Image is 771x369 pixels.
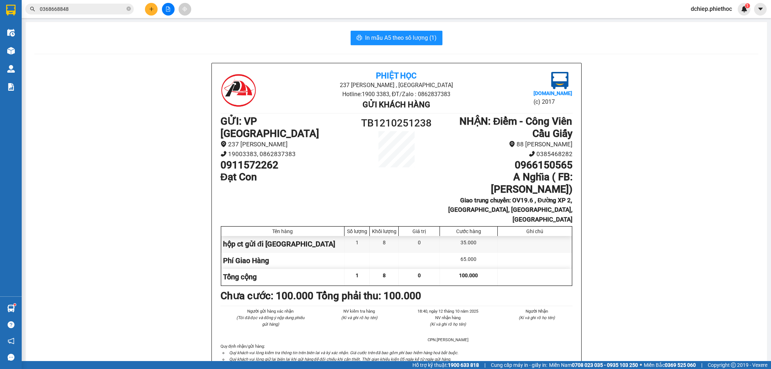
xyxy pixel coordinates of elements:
input: Tìm tên, số ĐT hoặc mã đơn [40,5,125,13]
img: logo.jpg [551,72,569,89]
strong: 0708 023 035 - 0935 103 250 [572,362,638,368]
img: logo-vxr [6,5,16,16]
span: | [484,361,485,369]
div: hộp ct gửi đi [GEOGRAPHIC_DATA] [221,236,345,252]
li: 88 [PERSON_NAME] [440,140,572,149]
span: question-circle [8,321,14,328]
span: ⚪️ [640,364,642,366]
button: plus [145,3,158,16]
button: caret-down [754,3,767,16]
span: dchiep.phiethoc [685,4,738,13]
img: solution-icon [7,83,15,91]
li: 18:40, ngày 12 tháng 10 năm 2025 [412,308,484,314]
div: Số lượng [346,228,368,234]
b: Chưa cước : 100.000 [220,290,313,302]
li: Người Nhận [501,308,573,314]
button: printerIn mẫu A5 theo số lượng (1) [351,31,442,45]
li: CPN.[PERSON_NAME] [412,336,484,343]
img: logo.jpg [220,72,257,108]
strong: 1900 633 818 [448,362,479,368]
span: printer [356,35,362,42]
b: Giao trung chuyển: OV19.6 , Đường XP 2, [GEOGRAPHIC_DATA], [GEOGRAPHIC_DATA], [GEOGRAPHIC_DATA] [448,197,573,223]
div: Ghi chú [500,228,570,234]
i: (Kí và ghi rõ họ tên) [341,315,377,320]
div: Khối lượng [372,228,397,234]
h1: TB1210251238 [352,115,441,131]
i: (Kí và ghi rõ họ tên) [519,315,555,320]
div: 0 [399,236,440,252]
span: Cung cấp máy in - giấy in: [491,361,547,369]
div: Tên hàng [223,228,343,234]
span: close-circle [127,6,131,13]
span: phone [529,151,535,157]
i: (Kí và ghi rõ họ tên) [430,322,466,327]
li: 0385468282 [440,149,572,159]
span: Miền Bắc [644,361,696,369]
span: copyright [731,362,736,368]
h1: 0966150565 [440,159,572,171]
b: Gửi khách hàng [363,100,430,109]
div: 1 [344,236,370,252]
i: Quý khách vui lòng kiểm tra thông tin trên biên lai và ký xác nhận. Giá cước trên đã bao gồm phí ... [229,350,458,355]
div: Phí Giao Hàng [221,253,345,269]
span: Hỗ trợ kỹ thuật: [412,361,479,369]
img: warehouse-icon [7,29,15,37]
strong: 0369 525 060 [665,362,696,368]
sup: 1 [14,304,16,306]
span: 1 [746,3,749,8]
li: 237 [PERSON_NAME] , [GEOGRAPHIC_DATA] [279,81,514,90]
span: 100.000 [459,273,478,278]
div: 35.000 [440,236,497,252]
span: environment [220,141,227,147]
b: Phiệt Học [376,71,416,80]
div: 8 [370,236,399,252]
sup: 1 [745,3,750,8]
span: plus [149,7,154,12]
span: aim [182,7,187,12]
h1: 0911572262 [220,159,352,171]
img: icon-new-feature [741,6,748,12]
b: NHẬN : Điểm - Công Viên Cầu Giấy [459,115,572,140]
span: file-add [166,7,171,12]
li: NV kiểm tra hàng [324,308,395,314]
li: NV nhận hàng [412,314,484,321]
b: GỬI : VP [GEOGRAPHIC_DATA] [220,115,319,140]
span: 1 [356,273,359,278]
div: Cước hàng [442,228,495,234]
li: (c) 2017 [534,97,572,106]
b: Tổng phải thu: 100.000 [316,290,421,302]
span: | [701,361,702,369]
li: 19003383, 0862837383 [220,149,352,159]
i: (Tôi đã đọc và đồng ý nộp dung phiếu gửi hàng) [236,315,304,327]
span: search [30,7,35,12]
img: warehouse-icon [7,65,15,73]
div: 65.000 [440,253,497,269]
span: message [8,354,14,361]
span: Miền Nam [549,361,638,369]
img: warehouse-icon [7,305,15,312]
i: Quý khách vui lòng giữ lại biên lai khi gửi hàng để đối chiếu khi cần thiết. Thời gian khiếu kiện... [229,357,451,362]
b: [DOMAIN_NAME] [534,90,572,96]
span: notification [8,338,14,344]
li: 237 [PERSON_NAME] [220,140,352,149]
span: environment [509,141,515,147]
li: Hotline: 1900 3383, ĐT/Zalo : 0862837383 [279,90,514,99]
button: file-add [162,3,175,16]
div: Giá trị [401,228,438,234]
span: Tổng cộng [223,273,257,281]
span: 8 [383,273,386,278]
span: In mẫu A5 theo số lượng (1) [365,33,437,42]
span: caret-down [757,6,764,12]
button: aim [179,3,191,16]
span: phone [220,151,227,157]
img: warehouse-icon [7,47,15,55]
span: 0 [418,273,421,278]
h1: A Nghĩa ( FB: [PERSON_NAME]) [440,171,572,195]
h1: Đạt Con [220,171,352,183]
li: Người gửi hàng xác nhận [235,308,307,314]
span: close-circle [127,7,131,11]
